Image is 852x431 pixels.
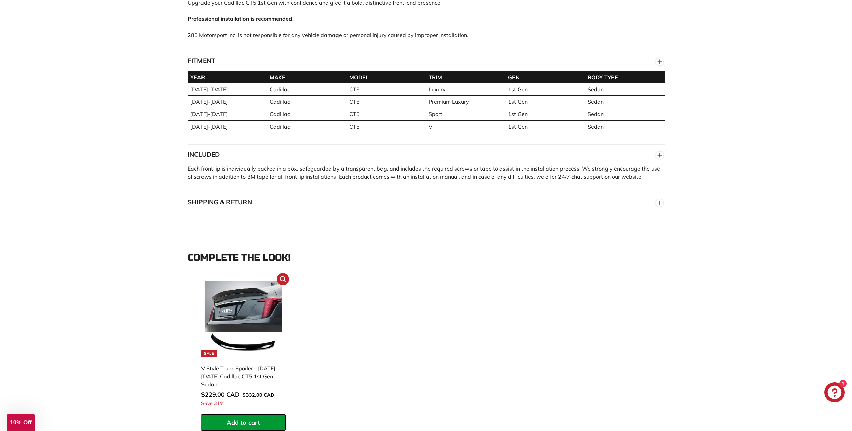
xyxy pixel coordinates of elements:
[10,419,31,426] span: 10% Off
[267,120,347,133] td: Cadillac
[201,364,279,388] div: V Style Trunk Spoiler - [DATE]-[DATE] Cadillac CT5 1st Gen Sedan
[426,83,505,96] td: Luxury
[188,71,267,83] th: YEAR
[347,83,426,96] td: CT5
[243,392,274,398] span: $332.00 CAD
[201,414,286,431] button: Add to cart
[201,391,240,398] span: $229.00 CAD
[267,83,347,96] td: Cadillac
[426,108,505,120] td: Sport
[188,108,267,120] td: [DATE]-[DATE]
[188,51,665,71] button: FITMENT
[188,145,665,165] button: INCLUDED
[426,71,505,83] th: TRIM
[347,95,426,108] td: CT5
[585,71,665,83] th: BODY TYPE
[505,120,585,133] td: 1st Gen
[585,83,665,96] td: Sedan
[347,108,426,120] td: CT5
[188,83,267,96] td: [DATE]-[DATE]
[267,71,347,83] th: MAKE
[188,253,665,263] div: Complete the look!
[822,382,847,404] inbox-online-store-chat: Shopify online store chat
[347,120,426,133] td: CT5
[201,276,286,414] a: Sale V Style Trunk Spoiler - [DATE]-[DATE] Cadillac CT5 1st Gen Sedan Save 31%
[505,95,585,108] td: 1st Gen
[188,165,660,180] span: Each front lip is individually packed in a box, safeguarded by a transparent bag, and includes th...
[188,120,267,133] td: [DATE]-[DATE]
[505,108,585,120] td: 1st Gen
[188,95,267,108] td: [DATE]-[DATE]
[267,108,347,120] td: Cadillac
[505,71,585,83] th: GEN
[426,120,505,133] td: V
[585,108,665,120] td: Sedan
[227,419,260,426] span: Add to cart
[585,120,665,133] td: Sedan
[267,95,347,108] td: Cadillac
[201,400,224,408] span: Save 31%
[201,350,217,357] div: Sale
[585,95,665,108] td: Sedan
[426,95,505,108] td: Premium Luxury
[188,192,665,212] button: SHIPPING & RETURN
[7,414,35,431] div: 10% Off
[347,71,426,83] th: MODEL
[505,83,585,96] td: 1st Gen
[188,15,294,22] strong: Professional installation is recommended.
